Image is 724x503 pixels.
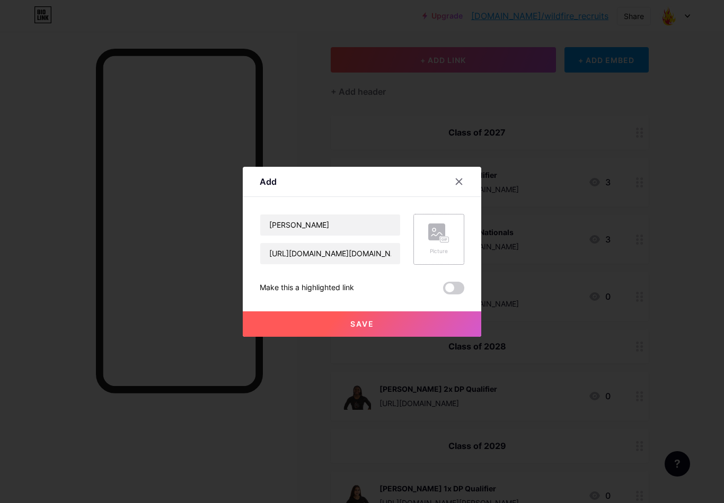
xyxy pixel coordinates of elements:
div: Make this a highlighted link [260,282,354,294]
span: Save [350,319,374,328]
button: Save [243,311,481,337]
input: URL [260,243,400,264]
input: Title [260,214,400,236]
div: Picture [428,247,449,255]
div: Add [260,175,277,188]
